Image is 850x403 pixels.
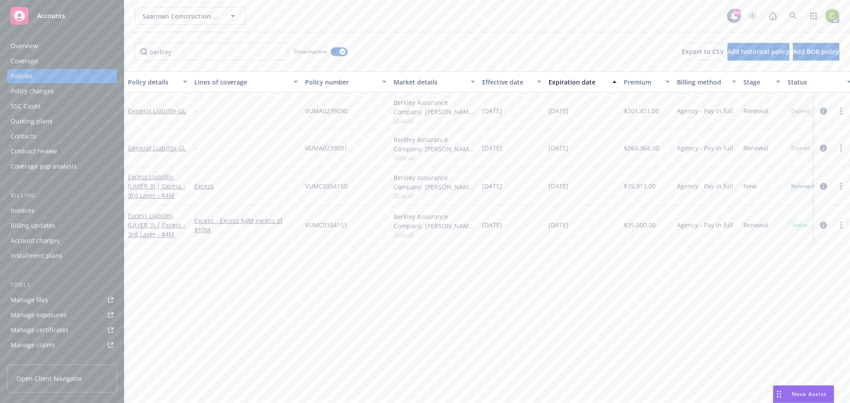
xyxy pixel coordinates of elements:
[176,107,186,115] span: - GL
[11,84,54,98] div: Policy changes
[135,43,288,61] input: Filter by keyword...
[743,220,769,230] span: Renewal
[305,181,348,191] span: VUMC0354150
[549,181,568,191] span: [DATE]
[11,159,77,173] div: Coverage gap analysis
[394,77,465,87] div: Market details
[7,144,117,158] a: Contract review
[128,211,185,238] a: Excess Liability
[727,47,789,56] span: Add historical policy
[624,181,656,191] span: $35,913.00
[479,71,545,92] button: Effective date
[11,234,60,248] div: Account charges
[805,7,823,25] a: Switch app
[176,144,186,152] span: - GL
[791,182,814,190] span: Renewed
[124,71,191,92] button: Policy details
[128,107,186,115] a: General Liability
[7,293,117,307] a: Manage files
[743,181,757,191] span: New
[394,98,475,116] div: Berkley Assurance Company, [PERSON_NAME] Corporation, RT Specialty Insurance Services, LLC (RSG S...
[788,77,842,87] div: Status
[11,69,33,83] div: Policies
[818,220,829,230] a: circleInformation
[16,374,82,383] span: Open Client Navigator
[624,143,659,153] span: $264,364.00
[11,99,41,113] div: SSC Cases
[7,129,117,143] a: Contacts
[11,249,62,263] div: Installment plans
[482,181,502,191] span: [DATE]
[11,39,38,53] div: Overview
[301,71,390,92] button: Policy number
[194,216,298,234] a: Excess - Excess $4M excess of $10M
[294,48,327,55] span: Show inactive
[11,219,55,233] div: Billing updates
[135,7,246,25] button: Saarman Construction, Ltd.
[7,191,117,200] div: Billing
[194,77,288,87] div: Lines of coverage
[394,116,475,124] span: Show all
[677,181,733,191] span: Agency - Pay in full
[773,386,784,403] div: Drag to move
[549,143,568,153] span: [DATE]
[727,43,789,61] button: Add historical policy
[11,293,48,307] div: Manage files
[128,211,185,238] span: - (LAYER 3) | Excess - 3rd Layer - $4M
[7,4,117,28] a: Accounts
[682,43,724,61] button: Export to CSV
[825,9,839,23] img: photo
[677,220,733,230] span: Agency - Pay in full
[7,308,117,322] a: Manage exposures
[7,159,117,173] a: Coverage gap analysis
[743,77,771,87] div: Stage
[733,9,741,17] div: 99+
[793,47,839,56] span: Add BOR policy
[7,54,117,68] a: Coverage
[549,77,607,87] div: Expiration date
[791,221,809,229] span: Active
[394,212,475,230] div: Berkley Assurance Company, [PERSON_NAME] Corporation, RT Specialty Insurance Services, LLC (RSG S...
[624,77,660,87] div: Premium
[482,143,502,153] span: [DATE]
[545,71,620,92] button: Expiration date
[836,143,846,154] a: more
[11,144,57,158] div: Contract review
[305,106,348,115] span: VUMA0239090
[7,234,117,248] a: Account charges
[549,106,568,115] span: [DATE]
[677,106,733,115] span: Agency - Pay in full
[390,71,479,92] button: Market details
[394,173,475,192] div: Berkley Assurance Company, [PERSON_NAME] Corporation, RT Specialty Insurance Services, LLC (RSG S...
[743,143,769,153] span: Renewal
[549,220,568,230] span: [DATE]
[818,143,829,154] a: circleInformation
[305,220,348,230] span: VUMC0354151
[7,249,117,263] a: Installment plans
[194,106,197,115] span: -
[11,129,36,143] div: Contacts
[7,84,117,98] a: Policy changes
[784,7,802,25] a: Search
[682,47,724,56] span: Export to CSV
[128,173,185,200] a: Excess Liability
[11,353,52,367] div: Manage BORs
[191,71,301,92] button: Lines of coverage
[744,7,761,25] a: Stop snowing
[37,12,65,19] span: Accounts
[792,390,827,398] span: Nova Assist
[394,230,475,238] span: Show all
[482,220,502,230] span: [DATE]
[194,181,298,191] a: Excess
[482,77,532,87] div: Effective date
[7,99,117,113] a: SSC Cases
[482,106,502,115] span: [DATE]
[394,135,475,154] div: Berkley Assurance Company, [PERSON_NAME] Corporation, RT Specialty Insurance Services, LLC (RSG S...
[11,323,69,337] div: Manage certificates
[677,143,733,153] span: Agency - Pay in full
[128,77,178,87] div: Policy details
[143,12,219,21] span: Saarman Construction, Ltd.
[128,173,185,200] span: - (LAYER 3) | Excess - 3rd Layer - $4M
[620,71,673,92] button: Premium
